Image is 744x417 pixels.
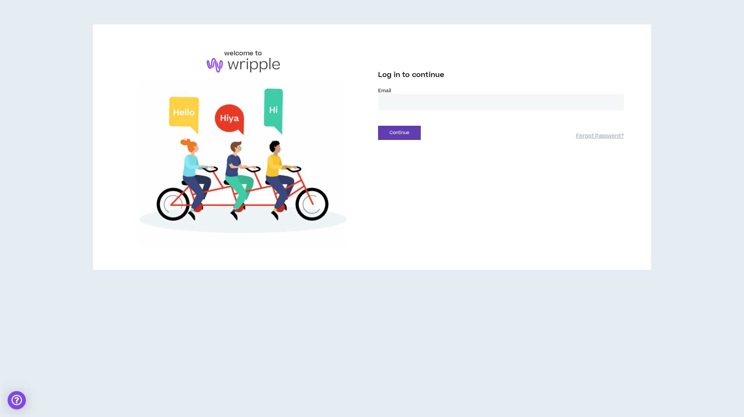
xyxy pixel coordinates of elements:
img: Welcome to Wripple [120,80,366,245]
button: Continue [378,126,421,140]
label: Email [378,87,624,94]
a: Forgot Password? [576,133,624,140]
img: logo-brand.png [207,58,280,72]
span: Log in to continue [378,70,444,80]
div: Open Intercom Messenger [8,391,26,409]
h6: welcome to [224,49,262,58]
